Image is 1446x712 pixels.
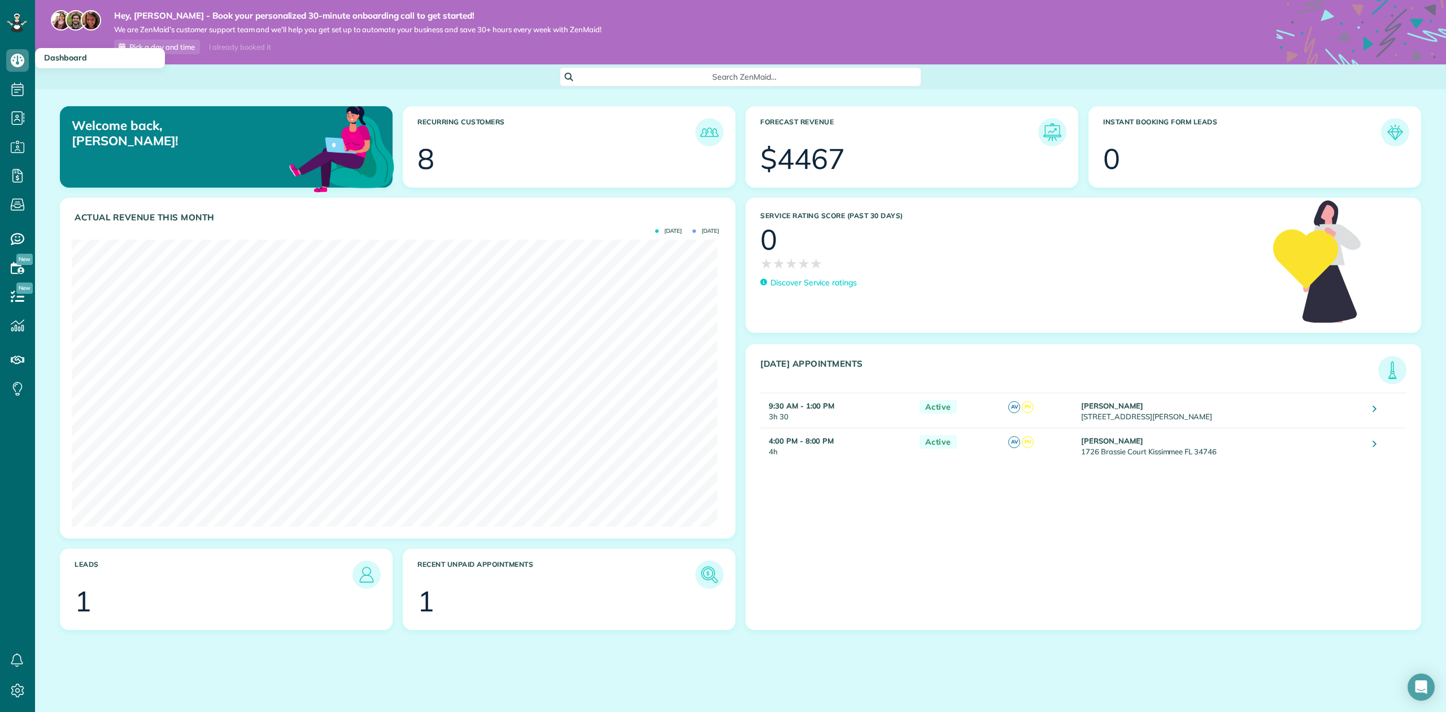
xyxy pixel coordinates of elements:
[769,436,834,445] strong: 4:00 PM - 8:00 PM
[417,118,695,146] h3: Recurring Customers
[1103,145,1120,173] div: 0
[1103,118,1381,146] h3: Instant Booking Form Leads
[692,228,719,234] span: [DATE]
[760,254,773,273] span: ★
[785,254,798,273] span: ★
[202,40,277,54] div: I already booked it
[51,10,71,31] img: maria-72a9807cf96188c08ef61303f053569d2e2a8a1cde33d635c8a3ac13582a053d.jpg
[75,561,352,589] h3: Leads
[760,225,777,254] div: 0
[81,10,101,31] img: michelle-19f622bdf1676172e81f8f8fba1fb50e276960ebfe0243fe18214015130c80e4.jpg
[1022,401,1034,413] span: PV
[1381,359,1404,381] img: icon_todays_appointments-901f7ab196bb0bea1936b74009e4eb5ffbc2d2711fa7634e0d609ed5ef32b18b.png
[129,42,195,51] span: Pick a day and time
[417,561,695,589] h3: Recent unpaid appointments
[1384,121,1406,144] img: icon_form_leads-04211a6a04a5b2264e4ee56bc0799ec3eb69b7e499cbb523a139df1d13a81ae0.png
[75,587,92,615] div: 1
[114,40,200,54] a: Pick a day and time
[72,118,288,148] p: Welcome back, [PERSON_NAME]!
[760,359,1378,384] h3: [DATE] Appointments
[798,254,810,273] span: ★
[1008,401,1020,413] span: AV
[773,254,785,273] span: ★
[760,145,845,173] div: $4467
[1078,393,1364,428] td: [STREET_ADDRESS][PERSON_NAME]
[920,400,957,414] span: Active
[1041,121,1064,144] img: icon_forecast_revenue-8c13a41c7ed35a8dcfafea3cbb826a0462acb37728057bba2d056411b612bbbe.png
[760,277,857,289] a: Discover Service ratings
[66,10,86,31] img: jorge-587dff0eeaa6aab1f244e6dc62b8924c3b6ad411094392a53c71c6c4a576187d.jpg
[760,212,1262,220] h3: Service Rating score (past 30 days)
[769,401,834,410] strong: 9:30 AM - 1:00 PM
[287,93,397,203] img: dashboard_welcome-42a62b7d889689a78055ac9021e634bf52bae3f8056760290aed330b23ab8690.png
[417,145,434,173] div: 8
[698,563,721,586] img: icon_unpaid_appointments-47b8ce3997adf2238b356f14209ab4cced10bd1f174958f3ca8f1d0dd7fffeee.png
[698,121,721,144] img: icon_recurring_customers-cf858462ba22bcd05b5a5880d41d6543d210077de5bb9ebc9590e49fd87d84ed.png
[417,587,434,615] div: 1
[1008,436,1020,448] span: AV
[760,118,1038,146] h3: Forecast Revenue
[114,25,602,34] span: We are ZenMaid’s customer support team and we’ll help you get set up to automate your business an...
[1022,436,1034,448] span: PV
[920,435,957,449] span: Active
[1408,674,1435,701] div: Open Intercom Messenger
[355,563,378,586] img: icon_leads-1bed01f49abd5b7fead27621c3d59655bb73ed531f8eeb49469d10e621d6b896.png
[760,428,914,463] td: 4h
[810,254,822,273] span: ★
[1078,428,1364,463] td: 1726 Brassie Court Kissimmee FL 34746
[114,10,602,21] strong: Hey, [PERSON_NAME] - Book your personalized 30-minute onboarding call to get started!
[655,228,682,234] span: [DATE]
[1081,401,1143,410] strong: [PERSON_NAME]
[75,212,724,223] h3: Actual Revenue this month
[1081,436,1143,445] strong: [PERSON_NAME]
[760,393,914,428] td: 3h 30
[16,254,33,265] span: New
[770,277,857,289] p: Discover Service ratings
[16,283,33,294] span: New
[44,53,87,63] span: Dashboard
